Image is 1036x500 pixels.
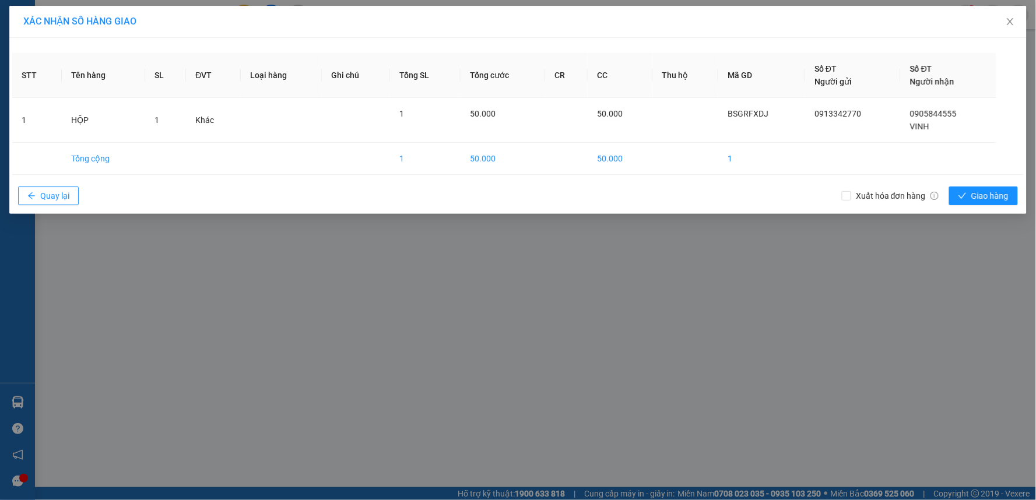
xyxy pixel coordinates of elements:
span: check [958,192,967,201]
span: close [1006,17,1015,26]
th: CC [588,53,652,98]
span: info-circle [930,192,939,200]
span: Người nhận [910,77,954,86]
span: 1 [399,109,404,118]
td: 1 [390,143,461,175]
span: XÁC NHẬN SỐ HÀNG GIAO [23,16,136,27]
td: 50.000 [461,143,545,175]
td: Khác [186,98,241,143]
th: STT [12,53,62,98]
th: Tổng cước [461,53,545,98]
button: checkGiao hàng [949,186,1018,205]
span: Người gửi [814,77,852,86]
span: arrow-left [27,192,36,201]
th: Loại hàng [241,53,322,98]
span: 1 [154,115,159,125]
span: 0913342770 [814,109,861,118]
th: Ghi chú [322,53,390,98]
span: VINH [910,122,929,131]
td: 1 [718,143,805,175]
span: Quay lại [40,189,69,202]
th: Thu hộ [653,53,719,98]
span: 50.000 [470,109,496,118]
th: CR [545,53,588,98]
span: Số ĐT [910,64,932,73]
td: 50.000 [588,143,652,175]
span: 50.000 [597,109,623,118]
span: 0905844555 [910,109,957,118]
th: Tên hàng [62,53,145,98]
span: Số ĐT [814,64,837,73]
td: Tổng cộng [62,143,145,175]
span: Xuất hóa đơn hàng [851,189,943,202]
th: Mã GD [718,53,805,98]
th: ĐVT [186,53,241,98]
th: Tổng SL [390,53,461,98]
span: BSGRFXDJ [728,109,768,118]
span: Giao hàng [971,189,1009,202]
button: arrow-leftQuay lại [18,186,79,205]
td: HỘP [62,98,145,143]
th: SL [145,53,186,98]
button: Close [994,6,1027,38]
td: 1 [12,98,62,143]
